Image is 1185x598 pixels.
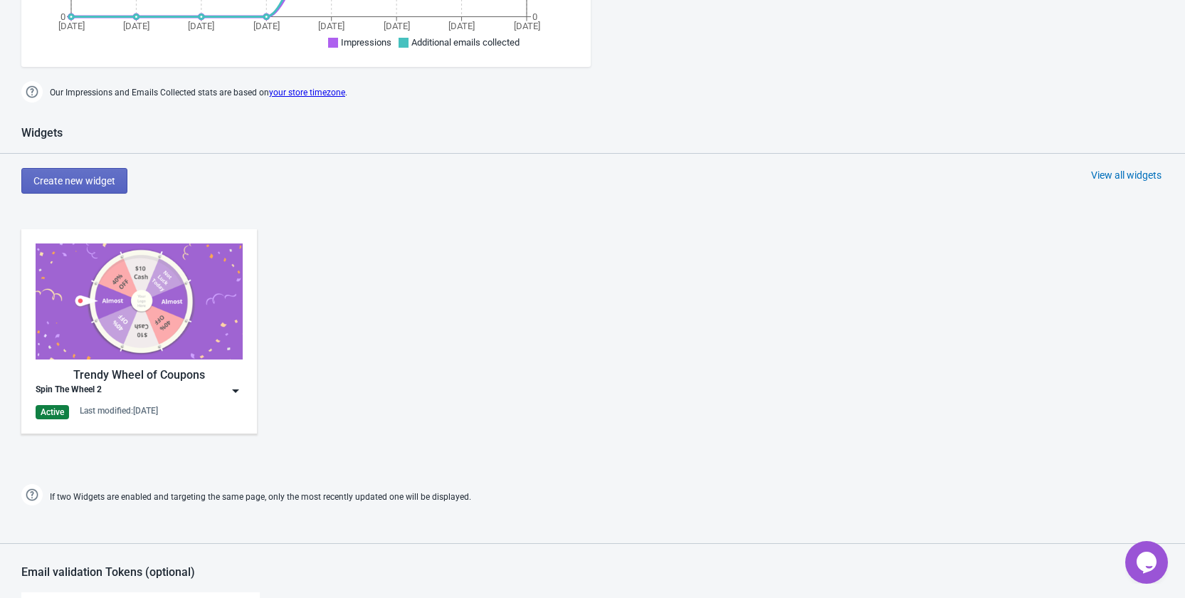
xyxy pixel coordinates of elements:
tspan: 0 [532,11,537,22]
img: trendy_game.png [36,243,243,360]
img: help.png [21,484,43,505]
div: Active [36,405,69,419]
tspan: [DATE] [123,21,149,31]
tspan: [DATE] [318,21,344,31]
div: Trendy Wheel of Coupons [36,367,243,384]
span: Our Impressions and Emails Collected stats are based on . [50,81,347,105]
tspan: [DATE] [448,21,475,31]
span: Create new widget [33,175,115,187]
span: Additional emails collected [411,37,520,48]
tspan: 0 [60,11,65,22]
span: Impressions [341,37,391,48]
tspan: [DATE] [253,21,280,31]
div: Last modified: [DATE] [80,405,158,416]
a: your store timezone [269,88,345,98]
tspan: [DATE] [384,21,410,31]
div: Spin The Wheel 2 [36,384,102,398]
img: help.png [21,81,43,103]
img: dropdown.png [228,384,243,398]
iframe: chat widget [1125,541,1171,584]
tspan: [DATE] [514,21,540,31]
tspan: [DATE] [188,21,214,31]
div: View all widgets [1091,168,1162,182]
span: If two Widgets are enabled and targeting the same page, only the most recently updated one will b... [50,486,471,509]
button: Create new widget [21,168,127,194]
tspan: [DATE] [58,21,85,31]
